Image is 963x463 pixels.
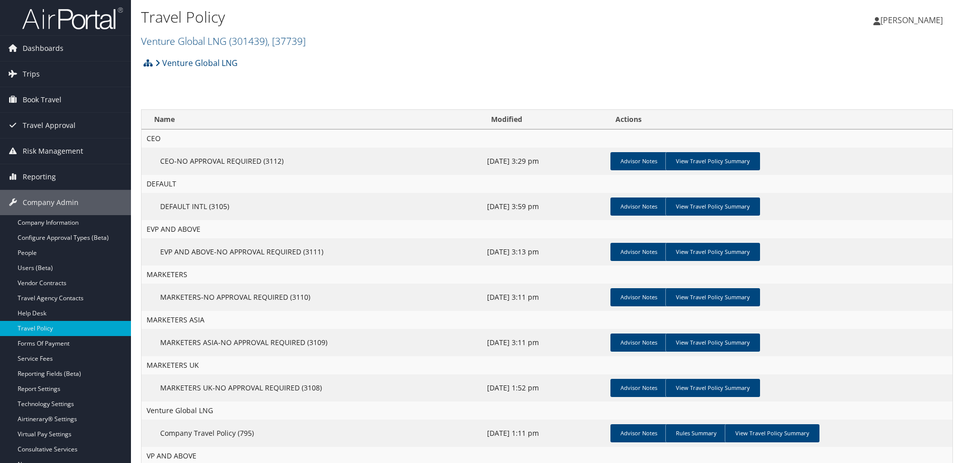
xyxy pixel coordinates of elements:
a: Venture Global LNG [155,53,238,73]
td: [DATE] 1:11 pm [482,420,606,447]
td: [DATE] 1:52 pm [482,374,606,402]
td: MARKETERS [142,266,952,284]
span: [PERSON_NAME] [880,15,943,26]
span: Reporting [23,164,56,189]
a: View Travel Policy Summary [725,424,819,442]
td: [DATE] 3:11 pm [482,284,606,311]
td: MARKETERS ASIA-NO APPROVAL REQUIRED (3109) [142,329,482,356]
span: , [ 37739 ] [267,34,306,48]
h1: Travel Policy [141,7,682,28]
a: View Travel Policy Summary [665,334,760,352]
a: [PERSON_NAME] [873,5,953,35]
a: Venture Global LNG [141,34,306,48]
span: Company Admin [23,190,79,215]
td: Venture Global LNG [142,402,952,420]
span: Book Travel [23,87,61,112]
a: Advisor Notes [610,379,667,397]
td: Company Travel Policy (795) [142,420,482,447]
a: View Travel Policy Summary [665,243,760,261]
a: View Travel Policy Summary [665,197,760,216]
th: Name: activate to sort column ascending [142,110,482,129]
span: Trips [23,61,40,87]
td: CEO-NO APPROVAL REQUIRED (3112) [142,148,482,175]
td: CEO [142,129,952,148]
td: MARKETERS UK [142,356,952,374]
td: DEFAULT INTL (3105) [142,193,482,220]
a: View Travel Policy Summary [665,288,760,306]
th: Actions [606,110,952,129]
td: MARKETERS-NO APPROVAL REQUIRED (3110) [142,284,482,311]
span: ( 301439 ) [229,34,267,48]
a: Rules Summary [665,424,727,442]
th: Modified: activate to sort column ascending [482,110,606,129]
td: EVP AND ABOVE [142,220,952,238]
a: Advisor Notes [610,334,667,352]
td: [DATE] 3:59 pm [482,193,606,220]
td: MARKETERS ASIA [142,311,952,329]
a: View Travel Policy Summary [665,379,760,397]
a: Advisor Notes [610,288,667,306]
img: airportal-logo.png [22,7,123,30]
span: Risk Management [23,139,83,164]
a: Advisor Notes [610,152,667,170]
td: [DATE] 3:11 pm [482,329,606,356]
td: [DATE] 3:13 pm [482,238,606,266]
td: MARKETERS UK-NO APPROVAL REQUIRED (3108) [142,374,482,402]
td: DEFAULT [142,175,952,193]
a: View Travel Policy Summary [665,152,760,170]
a: Advisor Notes [610,424,667,442]
a: Advisor Notes [610,243,667,261]
td: EVP AND ABOVE-NO APPROVAL REQUIRED (3111) [142,238,482,266]
span: Travel Approval [23,113,76,138]
a: Advisor Notes [610,197,667,216]
td: [DATE] 3:29 pm [482,148,606,175]
span: Dashboards [23,36,63,61]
